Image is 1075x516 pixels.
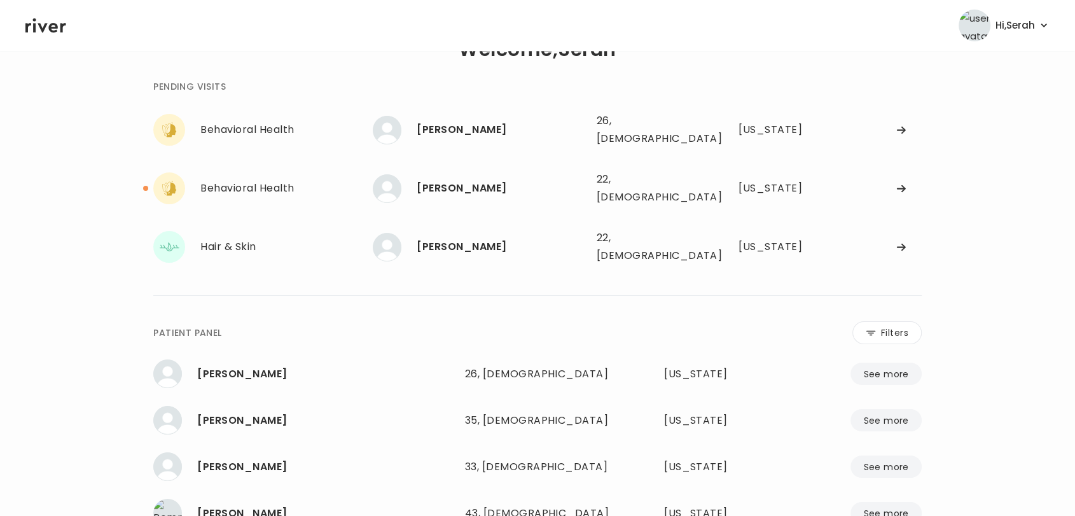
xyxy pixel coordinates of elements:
[664,458,766,476] div: Texas
[597,171,698,206] div: 22, [DEMOGRAPHIC_DATA]
[417,179,586,197] div: Natali Taylor
[200,179,373,197] div: Behavioral Health
[373,174,401,203] img: Natali Taylor
[465,412,611,429] div: 35, [DEMOGRAPHIC_DATA]
[153,452,182,481] img: Chatorra williams
[664,412,766,429] div: Texas
[373,233,401,261] img: GABRIEL CULP
[597,229,698,265] div: 22, [DEMOGRAPHIC_DATA]
[739,238,810,256] div: Missouri
[959,10,1050,41] button: user avatarHi,Serah
[850,363,921,385] button: See more
[200,238,373,256] div: Hair & Skin
[995,17,1035,34] span: Hi, Serah
[197,365,454,383] div: Taylor Stewart
[959,10,990,41] img: user avatar
[417,121,586,139] div: MACIE PITTMAN
[373,116,401,144] img: MACIE PITTMAN
[597,112,698,148] div: 26, [DEMOGRAPHIC_DATA]
[664,365,766,383] div: Texas
[850,409,921,431] button: See more
[850,456,921,478] button: See more
[153,325,221,340] div: PATIENT PANEL
[197,458,454,476] div: Chatorra williams
[200,121,373,139] div: Behavioral Health
[465,365,611,383] div: 26, [DEMOGRAPHIC_DATA]
[417,238,586,256] div: GABRIEL CULP
[852,321,922,344] button: Filters
[465,458,611,476] div: 33, [DEMOGRAPHIC_DATA]
[739,121,810,139] div: Georgia
[153,79,226,94] div: PENDING VISITS
[153,406,182,435] img: Margo Gonzalez
[197,412,454,429] div: Margo Gonzalez
[153,359,182,388] img: Taylor Stewart
[739,179,810,197] div: Georgia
